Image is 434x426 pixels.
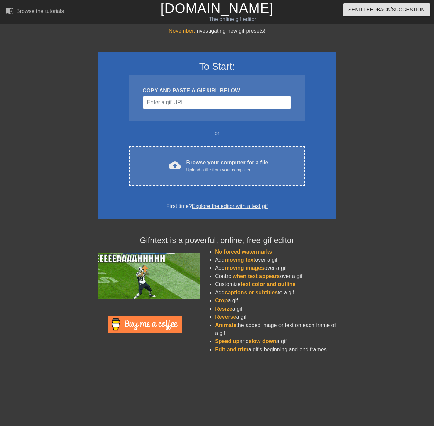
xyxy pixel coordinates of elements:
span: Crop [215,298,228,303]
span: moving text [225,257,255,263]
li: the added image or text on each frame of a gif [215,321,336,337]
img: football_small.gif [98,253,200,299]
span: menu_book [5,6,14,15]
div: Upload a file from your computer [186,167,268,173]
span: Animate [215,322,236,328]
li: a gif [215,305,336,313]
span: No forced watermarks [215,249,272,255]
span: Resize [215,306,232,312]
img: Buy Me A Coffee [108,316,182,333]
h4: Gifntext is a powerful, online, free gif editor [98,236,336,245]
div: or [116,129,318,137]
span: moving images [225,265,264,271]
span: slow down [249,338,276,344]
li: a gif [215,313,336,321]
span: Reverse [215,314,236,320]
li: Customize [215,280,336,289]
li: a gif [215,297,336,305]
div: COPY AND PASTE A GIF URL BELOW [143,87,291,95]
input: Username [143,96,291,109]
span: captions or subtitles [225,290,278,295]
a: Browse the tutorials! [5,6,66,17]
button: Send Feedback/Suggestion [343,3,430,16]
span: text color and outline [241,281,296,287]
div: The online gif editor [148,15,317,23]
li: Control over a gif [215,272,336,280]
a: Explore the editor with a test gif [192,203,268,209]
span: when text appears [233,273,280,279]
div: Browse your computer for a file [186,159,268,173]
div: Browse the tutorials! [16,8,66,14]
div: First time? [107,202,327,210]
li: Add over a gif [215,264,336,272]
h3: To Start: [107,61,327,72]
span: Send Feedback/Suggestion [348,5,425,14]
li: Add to a gif [215,289,336,297]
div: Investigating new gif presets! [98,27,336,35]
li: Add over a gif [215,256,336,264]
span: November: [169,28,195,34]
li: a gif's beginning and end frames [215,346,336,354]
li: and a gif [215,337,336,346]
span: Speed up [215,338,239,344]
a: [DOMAIN_NAME] [160,1,273,16]
span: Edit and trim [215,347,248,352]
span: cloud_upload [169,159,181,171]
